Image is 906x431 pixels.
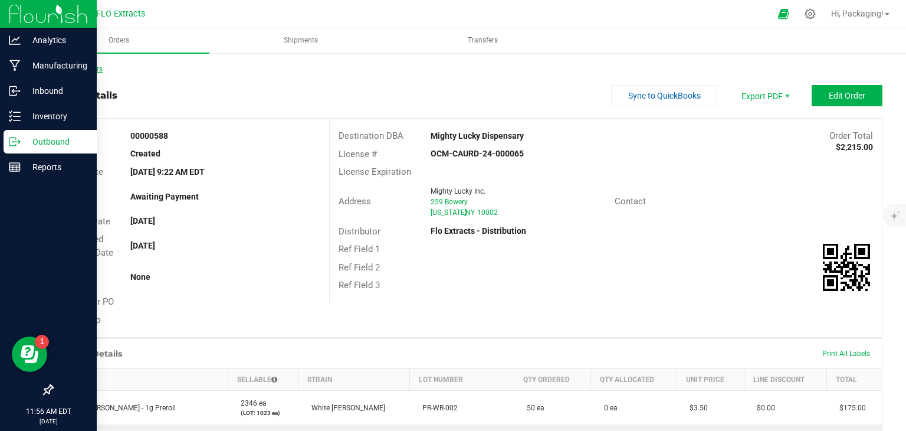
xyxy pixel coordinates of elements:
[339,149,377,159] span: License #
[431,208,467,217] span: [US_STATE]
[628,91,701,100] span: Sync to QuickBooks
[803,8,818,19] div: Manage settings
[339,244,380,254] span: Ref Field 1
[431,187,485,195] span: Mighty Lucky Inc.
[521,404,544,412] span: 50 ea
[477,208,498,217] span: 10002
[339,280,380,290] span: Ref Field 3
[833,404,866,412] span: $175.00
[235,409,291,417] p: (LOT: 1023 ea)
[339,196,371,207] span: Address
[339,226,380,237] span: Distributor
[130,167,205,177] strong: [DATE] 9:22 AM EDT
[431,198,468,206] span: 259 Bowery
[823,244,870,291] qrcode: 00000588
[339,130,403,141] span: Destination DBA
[12,337,47,372] iframe: Resource center
[93,35,145,45] span: Orders
[812,85,882,106] button: Edit Order
[829,91,865,100] span: Edit Order
[339,166,411,177] span: License Expiration
[96,9,145,19] span: FLO Extracts
[431,149,524,158] strong: OCM-CAURD-24-000065
[130,216,155,226] strong: [DATE]
[228,369,298,391] th: Sellable
[130,149,160,158] strong: Created
[464,208,465,217] span: ,
[130,241,155,250] strong: [DATE]
[5,417,91,426] p: [DATE]
[9,60,21,71] inline-svg: Manufacturing
[431,226,526,236] strong: Flo Extracts - Distribution
[211,28,392,53] a: Shipments
[21,109,91,123] p: Inventory
[431,131,524,141] strong: Mighty Lucky Dispensary
[9,34,21,46] inline-svg: Analytics
[611,85,717,106] button: Sync to QuickBooks
[268,35,334,45] span: Shipments
[235,399,267,407] span: 2346 ea
[21,84,91,98] p: Inbound
[751,404,775,412] span: $0.00
[831,9,884,18] span: Hi, Packaging!
[130,272,150,282] strong: None
[514,369,590,391] th: Qty Ordered
[298,369,410,391] th: Strain
[5,406,91,417] p: 11:56 AM EDT
[452,35,514,45] span: Transfers
[9,161,21,173] inline-svg: Reports
[823,244,870,291] img: Scan me!
[744,369,826,391] th: Line Discount
[615,196,646,207] span: Contact
[28,28,209,53] a: Orders
[9,85,21,97] inline-svg: Inbound
[9,136,21,148] inline-svg: Outbound
[598,404,618,412] span: 0 ea
[684,404,708,412] span: $3.50
[35,335,49,349] iframe: Resource center unread badge
[729,85,800,106] li: Export PDF
[60,404,176,412] span: White [PERSON_NAME] - 1g Preroll
[822,350,870,358] span: Print All Labels
[21,135,91,149] p: Outbound
[409,369,514,391] th: Lot Number
[465,208,475,217] span: NY
[130,131,168,141] strong: 00000588
[21,58,91,73] p: Manufacturing
[130,192,199,201] strong: Awaiting Payment
[53,369,228,391] th: Item
[339,262,380,273] span: Ref Field 2
[392,28,573,53] a: Transfers
[770,2,797,25] span: Open Ecommerce Menu
[826,369,882,391] th: Total
[21,160,91,174] p: Reports
[21,33,91,47] p: Analytics
[829,130,873,141] span: Order Total
[591,369,677,391] th: Qty Allocated
[306,404,385,412] span: White [PERSON_NAME]
[836,142,873,152] strong: $2,215.00
[677,369,744,391] th: Unit Price
[416,404,458,412] span: PR-WR-002
[9,110,21,122] inline-svg: Inventory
